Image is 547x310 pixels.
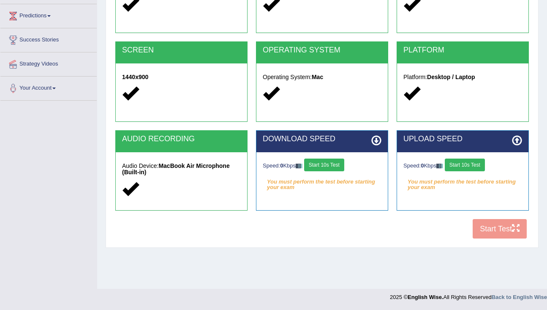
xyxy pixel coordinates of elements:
strong: MacBook Air Microphone (Built-in) [122,162,230,176]
strong: 1440x900 [122,74,148,80]
div: 2025 © All Rights Reserved [390,289,547,301]
a: Your Account [0,77,97,98]
strong: 0 [421,162,424,169]
strong: 0 [280,162,283,169]
em: You must perform the test before starting your exam [263,176,381,188]
a: Predictions [0,4,97,25]
h5: Platform: [403,74,522,80]
h2: OPERATING SYSTEM [263,46,381,55]
button: Start 10s Test [445,159,485,171]
h2: SCREEN [122,46,241,55]
img: ajax-loader-fb-connection.gif [436,164,443,168]
strong: Desktop / Laptop [427,74,475,80]
h2: AUDIO RECORDING [122,135,241,143]
em: You must perform the test before starting your exam [403,176,522,188]
strong: Mac [312,74,323,80]
a: Back to English Wise [492,294,547,300]
a: Success Stories [0,28,97,49]
div: Speed: Kbps [263,159,381,173]
h5: Operating System: [263,74,381,80]
button: Start 10s Test [304,159,344,171]
h2: DOWNLOAD SPEED [263,135,381,143]
h2: UPLOAD SPEED [403,135,522,143]
h5: Audio Device: [122,163,241,176]
h2: PLATFORM [403,46,522,55]
a: Strategy Videos [0,52,97,74]
strong: English Wise. [408,294,443,300]
img: ajax-loader-fb-connection.gif [296,164,302,168]
div: Speed: Kbps [403,159,522,173]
